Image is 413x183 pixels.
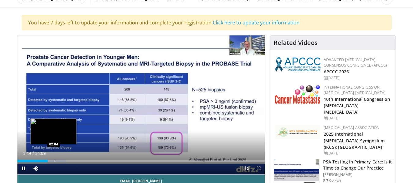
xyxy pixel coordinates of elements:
a: 2025 International [MEDICAL_DATA] Symposium (IKCS): [GEOGRAPHIC_DATA] [324,131,385,150]
button: Fullscreen [253,162,265,174]
a: APCCC 2026 [324,69,349,75]
div: [DATE] [324,75,391,81]
img: 92ba7c40-df22-45a2-8e3f-1ca017a3d5ba.png.150x105_q85_autocrop_double_scale_upscale_version-0.2.png [275,57,321,71]
a: International Congress on [MEDICAL_DATA] [MEDICAL_DATA] [324,85,385,95]
div: You have 7 days left to update your information and complete your registration. [22,15,392,30]
h3: PSA Testing in Primary Care: Is It Time to Change Our Practice [323,159,392,171]
span: 14:09 [35,151,46,156]
video-js: Video Player [17,35,265,175]
button: Pause [17,162,30,174]
img: image.jpeg [31,119,76,144]
button: Mute [30,162,42,174]
a: Advanced [MEDICAL_DATA] Consensus Conference (APCCC) [324,57,387,68]
button: Playback Rate [240,162,253,174]
div: [DATE] [324,151,391,156]
div: Progress Bar [17,160,265,162]
a: 10th International Congress on [MEDICAL_DATA] [MEDICAL_DATA] [324,96,390,115]
div: [DATE] [324,115,391,121]
img: fca7e709-d275-4aeb-92d8-8ddafe93f2a6.png.150x105_q85_autocrop_double_scale_upscale_version-0.2.png [275,125,321,139]
img: 6ff8bc22-9509-4454-a4f8-ac79dd3b8976.png.150x105_q85_autocrop_double_scale_upscale_version-0.2.png [275,85,321,104]
a: [MEDICAL_DATA] Association [324,125,379,130]
span: / [33,151,34,156]
h4: Related Videos [274,39,318,46]
span: 1:44 [23,151,31,156]
p: [PERSON_NAME] [323,172,392,177]
a: Click here to update your information [213,19,300,26]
